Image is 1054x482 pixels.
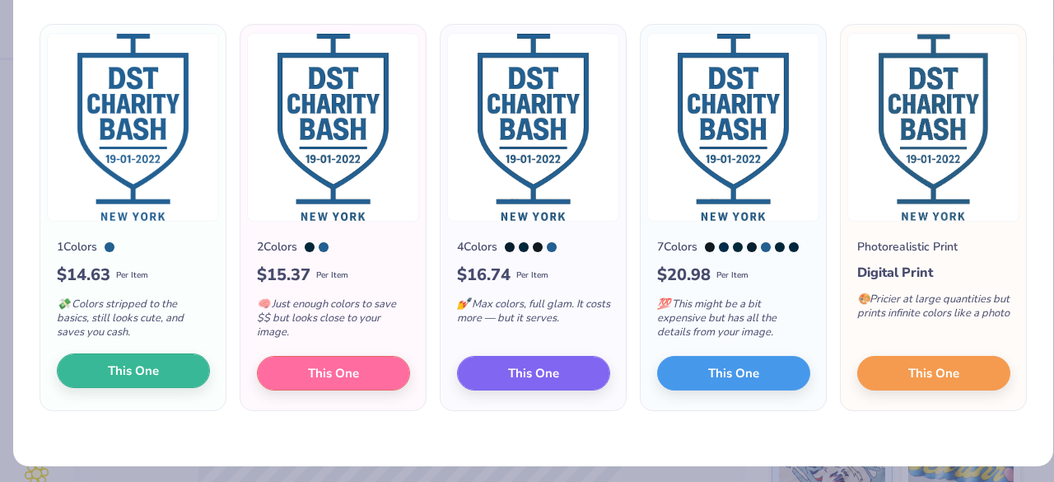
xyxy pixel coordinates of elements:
[57,353,210,388] button: This One
[116,269,148,282] span: Per Item
[516,269,548,282] span: Per Item
[457,297,470,311] span: 💅
[47,33,219,222] img: 1 color option
[761,242,771,252] div: 647 C
[789,242,799,252] div: 2965 C
[657,238,697,255] div: 7 Colors
[719,242,729,252] div: 7463 C
[533,242,543,252] div: Black 6 C
[319,242,329,252] div: 647 C
[657,263,711,288] span: $ 20.98
[257,263,310,288] span: $ 15.37
[847,33,1019,222] img: Photorealistic preview
[657,356,810,391] button: This One
[747,242,757,252] div: 5395 C
[705,242,715,252] div: Black 6 C
[57,297,70,311] span: 💸
[857,356,1010,391] button: This One
[508,364,559,383] span: This One
[316,269,348,282] span: Per Item
[647,33,819,222] img: 7 color option
[257,297,270,311] span: 🧠
[733,242,743,252] div: 303 C
[57,263,110,288] span: $ 14.63
[57,288,210,356] div: Colors stripped to the basics, still looks cute, and saves you cash.
[457,263,511,288] span: $ 16.74
[547,242,557,252] div: 647 C
[857,292,870,307] span: 🎨
[108,362,159,381] span: This One
[257,356,410,391] button: This One
[105,242,114,252] div: 647 C
[257,288,410,356] div: Just enough colors to save $$ but looks close to your image.
[775,242,785,252] div: 539 C
[708,364,759,383] span: This One
[857,263,1010,283] div: Digital Print
[247,33,419,222] img: 2 color option
[657,297,670,311] span: 💯
[308,364,359,383] span: This One
[257,238,297,255] div: 2 Colors
[57,238,97,255] div: 1 Colors
[519,242,529,252] div: 539 C
[857,238,958,255] div: Photorealistic Print
[716,269,749,282] span: Per Item
[657,288,810,356] div: This might be a bit expensive but has all the details from your image.
[457,238,497,255] div: 4 Colors
[305,242,315,252] div: 539 C
[908,364,959,383] span: This One
[857,283,1010,337] div: Pricier at large quantities but prints infinite colors like a photo
[505,242,515,252] div: 5395 C
[457,356,610,391] button: This One
[447,33,619,222] img: 4 color option
[457,288,610,342] div: Max colors, full glam. It costs more — but it serves.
